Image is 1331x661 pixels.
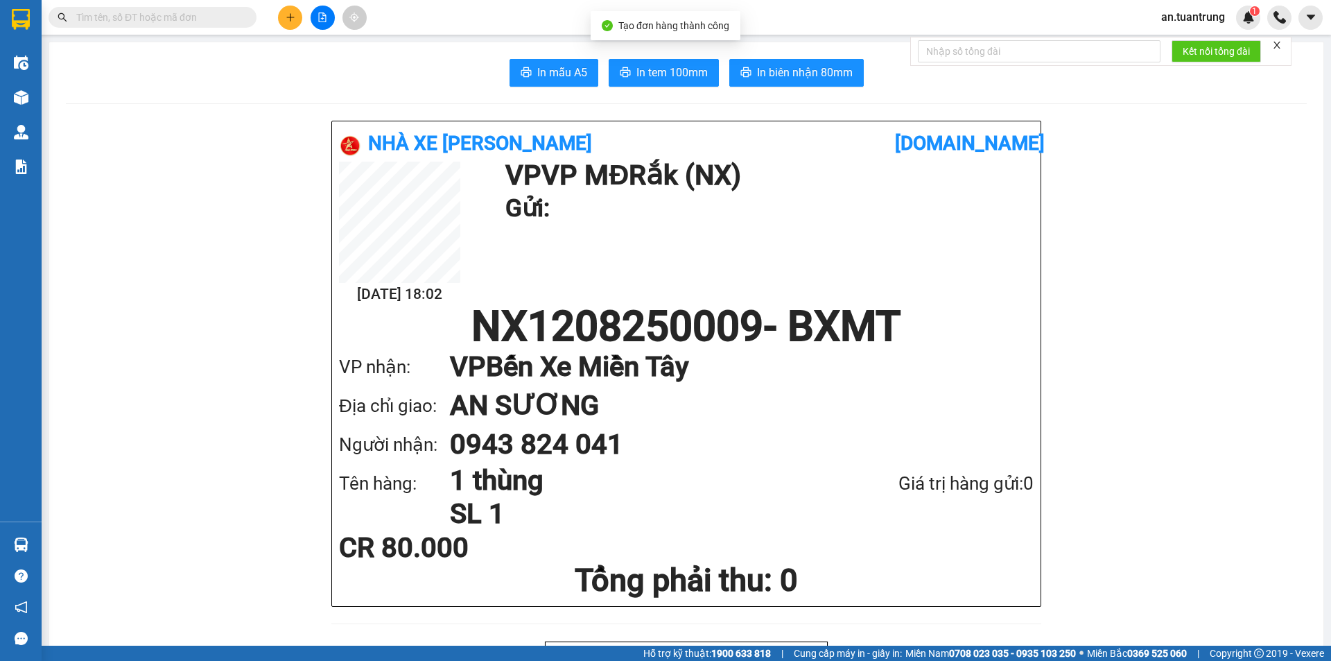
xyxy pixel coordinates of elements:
[10,74,32,89] span: CR :
[781,646,783,661] span: |
[825,470,1034,498] div: Giá trị hàng gửi: 0
[450,347,1006,386] h1: VP Bến Xe Miền Tây
[339,534,568,562] div: CR 80.000
[1183,44,1250,59] span: Kết nối tổng đài
[1197,646,1199,661] span: |
[15,601,28,614] span: notification
[15,569,28,583] span: question-circle
[1305,11,1317,24] span: caret-down
[1298,6,1323,30] button: caret-down
[949,648,1076,659] strong: 0708 023 035 - 0935 103 250
[368,132,592,155] b: Nhà xe [PERSON_NAME]
[618,20,729,31] span: Tạo đơn hàng thành công
[537,64,587,81] span: In mẫu A5
[505,189,1027,228] h1: Gửi:
[918,40,1160,62] input: Nhập số tổng đài
[1252,6,1257,16] span: 1
[905,646,1076,661] span: Miền Nam
[521,67,532,80] span: printer
[1087,646,1187,661] span: Miền Bắc
[510,59,598,87] button: printerIn mẫu A5
[1127,648,1187,659] strong: 0369 525 060
[1172,40,1261,62] button: Kết nối tổng đài
[278,6,302,30] button: plus
[339,353,450,381] div: VP nhận:
[711,648,771,659] strong: 1900 633 818
[132,13,166,28] span: Nhận:
[1254,649,1264,658] span: copyright
[757,64,853,81] span: In biên nhận 80mm
[450,425,1006,464] h1: 0943 824 041
[1079,651,1084,656] span: ⚪️
[14,55,28,70] img: warehouse-icon
[14,125,28,139] img: warehouse-icon
[1250,6,1260,16] sup: 1
[10,73,125,89] div: 40.000
[286,12,295,22] span: plus
[12,9,30,30] img: logo-vxr
[1150,8,1236,26] span: an.tuantrung
[132,12,244,45] div: Bến Xe Miền Đông
[90,96,109,116] span: SL
[349,12,359,22] span: aim
[339,135,361,157] img: logo.jpg
[895,132,1045,155] b: [DOMAIN_NAME]
[609,59,719,87] button: printerIn tem 100mm
[339,306,1034,347] h1: NX1208250009 - BXMT
[620,67,631,80] span: printer
[58,12,67,22] span: search
[339,392,450,420] div: Địa chỉ giao:
[643,646,771,661] span: Hỗ trợ kỹ thuật:
[339,562,1034,599] h1: Tổng phải thu: 0
[1242,11,1255,24] img: icon-new-feature
[342,6,367,30] button: aim
[1272,40,1282,50] span: close
[132,45,244,65] div: 0582732948
[450,464,825,497] h1: 1 thùng
[12,98,244,115] div: Tên hàng: ( : 1 )
[14,160,28,174] img: solution-icon
[450,497,825,531] h1: SL 1
[14,538,28,552] img: warehouse-icon
[450,386,1006,425] h1: AN SƯƠNG
[505,162,1027,189] h1: VP VP MĐRắk (NX)
[14,90,28,105] img: warehouse-icon
[1273,11,1286,24] img: phone-icon
[740,67,751,80] span: printer
[317,12,327,22] span: file-add
[339,470,450,498] div: Tên hàng:
[339,431,450,459] div: Người nhận:
[602,20,613,31] span: check-circle
[15,632,28,645] span: message
[794,646,902,661] span: Cung cấp máy in - giấy in:
[729,59,864,87] button: printerIn biên nhận 80mm
[636,64,708,81] span: In tem 100mm
[339,283,460,306] h2: [DATE] 18:02
[12,12,123,45] div: VP MĐRắk (NX)
[12,13,33,28] span: Gửi:
[311,6,335,30] button: file-add
[76,10,240,25] input: Tìm tên, số ĐT hoặc mã đơn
